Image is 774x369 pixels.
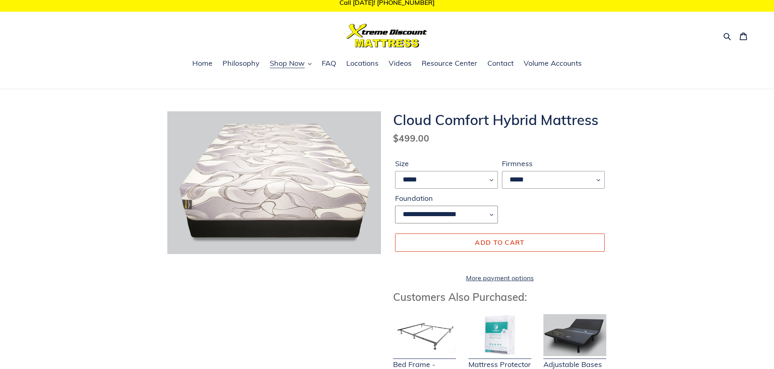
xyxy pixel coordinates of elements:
[347,24,427,48] img: Xtreme Discount Mattress
[385,58,416,70] a: Videos
[393,314,456,356] img: Bed Frame
[192,58,212,68] span: Home
[322,58,336,68] span: FAQ
[270,58,305,68] span: Shop Now
[346,58,379,68] span: Locations
[502,158,605,169] label: Firmness
[389,58,412,68] span: Videos
[342,58,383,70] a: Locations
[475,238,524,246] span: Add to cart
[218,58,264,70] a: Philosophy
[487,58,514,68] span: Contact
[266,58,316,70] button: Shop Now
[483,58,518,70] a: Contact
[395,233,605,251] button: Add to cart
[543,314,606,356] img: Adjustable Base
[422,58,477,68] span: Resource Center
[468,314,531,356] img: Mattress Protector
[524,58,582,68] span: Volume Accounts
[393,291,607,303] h3: Customers Also Purchased:
[223,58,260,68] span: Philosophy
[393,111,607,128] h1: Cloud Comfort Hybrid Mattress
[418,58,481,70] a: Resource Center
[395,193,498,204] label: Foundation
[395,273,605,283] a: More payment options
[318,58,340,70] a: FAQ
[520,58,586,70] a: Volume Accounts
[188,58,216,70] a: Home
[393,132,429,144] span: $499.00
[395,158,498,169] label: Size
